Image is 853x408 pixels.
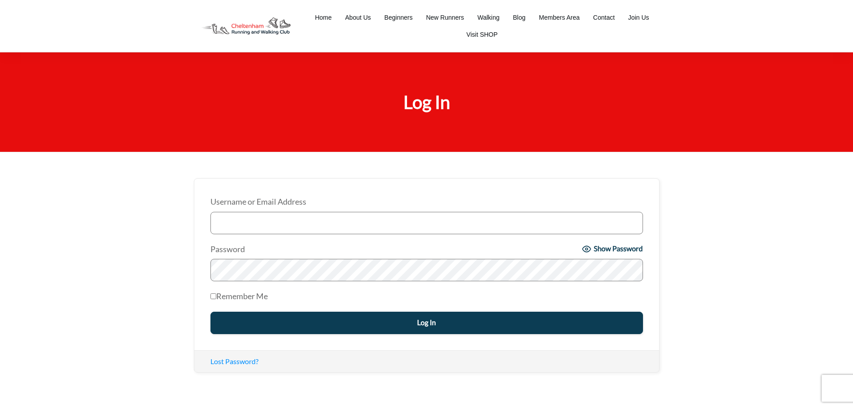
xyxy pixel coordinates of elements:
[194,11,298,41] img: Decathlon
[593,11,615,24] a: Contact
[210,242,579,257] label: Password
[384,11,412,24] a: Beginners
[403,91,450,113] span: Log In
[210,357,258,365] a: Lost Password?
[539,11,580,24] a: Members Area
[210,289,268,304] label: Remember Me
[210,312,643,334] input: Log In
[594,245,643,253] span: Show Password
[426,11,464,24] a: New Runners
[628,11,649,24] a: Join Us
[345,11,371,24] a: About Us
[210,293,216,299] input: Remember Me
[315,11,331,24] a: Home
[513,11,526,24] a: Blog
[210,195,643,209] label: Username or Email Address
[582,245,643,253] button: Show Password
[467,28,498,41] a: Visit SHOP
[477,11,499,24] a: Walking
